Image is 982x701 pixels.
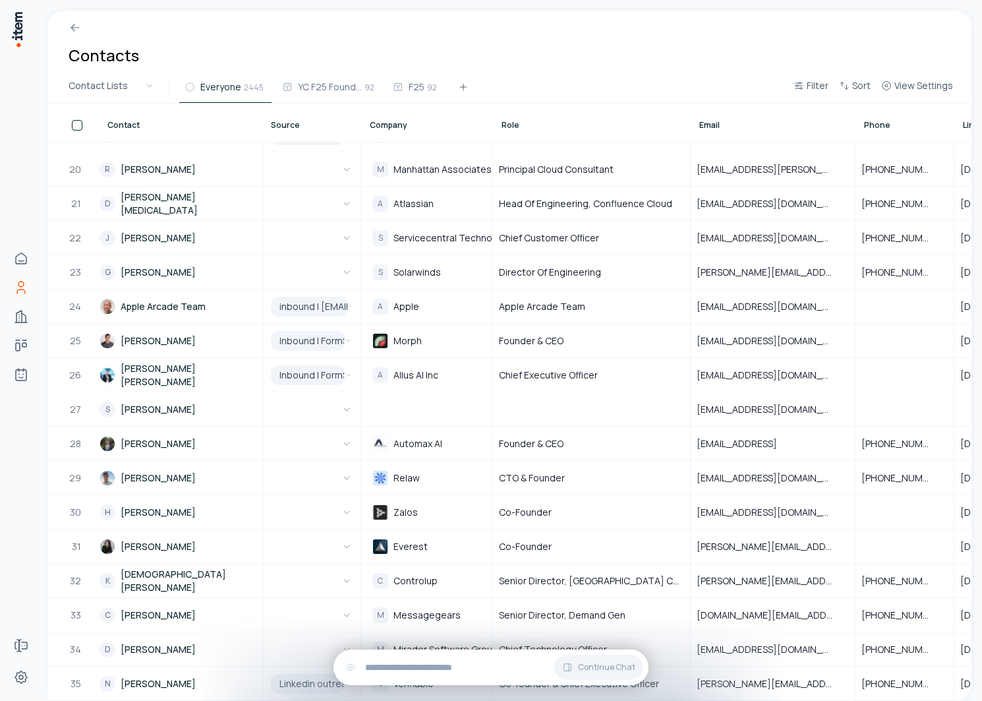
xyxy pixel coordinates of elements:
div: EverestEverest [362,533,492,560]
span: Senior Director, [GEOGRAPHIC_DATA] Commercial Sales [499,574,684,588]
div: A [372,367,388,383]
div: J [100,230,115,246]
span: Apple Arcade Team [499,300,585,313]
img: Everest [372,539,388,555]
a: N[PERSON_NAME] [100,667,262,700]
a: G[PERSON_NAME] [100,256,262,288]
span: Chief Executive Officer [499,369,598,382]
span: 32 [70,574,82,588]
a: D[PERSON_NAME] [100,633,262,665]
span: Everest [393,541,428,553]
div: D [100,642,115,657]
span: Controlup [393,575,438,587]
a: [PERSON_NAME] [100,427,262,460]
span: [EMAIL_ADDRESS][PERSON_NAME][DOMAIN_NAME] [697,163,849,176]
span: 26 [69,369,82,382]
span: [EMAIL_ADDRESS][DOMAIN_NAME] [697,369,849,382]
button: F2592 [388,79,445,103]
span: 20 [69,163,82,176]
span: [PHONE_NUMBER] [861,677,948,690]
span: [PHONE_NUMBER] [861,472,948,485]
span: Morph [393,335,422,347]
img: Automax AI [372,436,388,452]
a: [PERSON_NAME] [100,324,262,357]
img: Relaw [372,470,388,486]
a: Settings [8,664,34,690]
span: Source [271,120,300,131]
button: Continue Chat [554,655,643,680]
button: Sort [834,78,876,102]
th: Phone [855,104,954,142]
img: Zalos [372,504,388,520]
a: Agents [8,361,34,388]
a: K[DEMOGRAPHIC_DATA][PERSON_NAME] [100,564,262,597]
span: F25 [409,80,424,94]
span: [EMAIL_ADDRESS][DOMAIN_NAME] [697,334,849,348]
span: 2445 [244,81,264,93]
span: 21 [71,197,82,210]
div: ZalosZalos [362,499,492,526]
span: [PERSON_NAME][EMAIL_ADDRESS][PERSON_NAME][DOMAIN_NAME] [697,574,849,588]
img: Tejas Bhakta [100,333,115,349]
a: Apple Arcade Team [100,290,262,322]
span: 35 [71,677,82,690]
div: N [100,676,115,692]
div: M [372,607,388,623]
button: Everyone2445 [179,79,272,103]
span: [EMAIL_ADDRESS][DOMAIN_NAME] [697,506,849,519]
span: Chief Customer Officer [499,231,599,245]
div: S [372,230,388,246]
a: [PERSON_NAME] [100,462,262,494]
a: C[PERSON_NAME] [100,599,262,631]
span: Contact [107,120,140,131]
div: C [100,607,115,623]
img: Item Brain Logo [11,11,24,48]
span: Role [502,120,519,131]
span: [EMAIL_ADDRESS][DOMAIN_NAME] [697,403,849,416]
div: M [372,642,388,657]
span: Servicecentral Technologies, Inc. [393,232,538,244]
span: 34 [70,643,82,656]
span: [PHONE_NUMBER] [861,643,948,656]
span: Founder & CEO [499,437,563,450]
div: D [100,196,115,212]
span: View Settings [894,79,953,92]
h1: Contacts [69,45,139,66]
a: Companies [8,303,34,330]
span: Apple [393,301,419,313]
div: SSolarwinds [362,259,492,286]
span: Head Of Engineering, Confluence Cloud [499,197,672,210]
div: Automax AIAutomax AI [362,431,492,457]
div: R [100,162,115,177]
div: MManhattan Associates [362,156,492,183]
span: Relaw [393,472,420,484]
span: [PHONE_NUMBER] [861,437,948,450]
a: [PERSON_NAME] [100,530,262,563]
span: [PERSON_NAME][EMAIL_ADDRESS][DOMAIN_NAME] [697,540,849,553]
span: Manhattan Associates [393,164,492,175]
span: Solarwinds [393,266,441,278]
span: Sort [852,79,871,92]
a: R[PERSON_NAME] [100,153,262,185]
span: YC F25 Founders [298,80,362,94]
a: D[PERSON_NAME][MEDICAL_DATA] [100,187,262,220]
div: C [372,573,388,589]
div: A [372,299,388,315]
span: [EMAIL_ADDRESS][DOMAIN_NAME] [697,231,849,245]
a: S[PERSON_NAME] [100,393,262,425]
div: MMirador Software Group [362,636,492,663]
span: [PHONE_NUMBER] [861,609,948,622]
span: Co-Founder [499,506,552,519]
span: Allus AI Inc [393,369,438,381]
span: [PHONE_NUMBER] [861,574,948,588]
span: [PERSON_NAME][EMAIL_ADDRESS][PERSON_NAME][DOMAIN_NAME] [697,677,849,690]
th: Role [493,104,691,142]
span: 29 [69,472,82,485]
span: Chief Technology Officer [499,643,607,656]
span: CTO & Founder [499,472,565,485]
span: [DOMAIN_NAME][EMAIL_ADDRESS][DOMAIN_NAME] [697,609,849,622]
span: 23 [70,266,82,279]
span: [PHONE_NUMBER] [861,163,948,176]
span: 22 [69,231,82,245]
span: 92 [427,81,437,93]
